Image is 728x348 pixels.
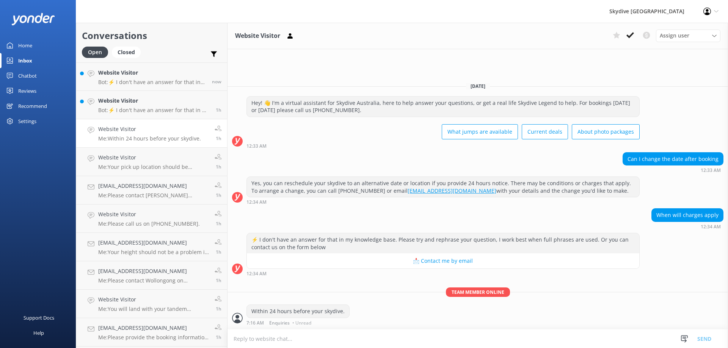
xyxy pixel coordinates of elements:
[446,287,510,297] span: Team member online
[98,97,210,105] h4: Website Visitor
[466,83,490,89] span: [DATE]
[623,167,723,173] div: Oct 01 2025 12:33am (UTC +10:00) Australia/Brisbane
[11,13,55,25] img: yonder-white-logo.png
[76,148,227,176] a: Website VisitorMe:Your pick up location should be displayed on your confirmation email1h
[246,272,267,276] strong: 12:34 AM
[247,233,639,253] div: ⚡ I don't have an answer for that in my knowledge base. Please try and rephrase your question, I ...
[246,144,267,148] strong: 12:33 AM
[76,318,227,346] a: [EMAIL_ADDRESS][DOMAIN_NAME]Me:Please provide the booking information so we can leave a note1h
[98,239,209,247] h4: [EMAIL_ADDRESS][DOMAIN_NAME]
[98,277,209,284] p: Me: Please contact Wollongong on [PHONE_NUMBER]
[98,182,209,190] h4: [EMAIL_ADDRESS][DOMAIN_NAME]
[76,62,227,91] a: Website VisitorBot:⚡ I don't have an answer for that in my knowledge base. Please try and rephras...
[235,31,280,41] h3: Website Visitor
[651,224,723,229] div: Oct 01 2025 12:34am (UTC +10:00) Australia/Brisbane
[246,143,640,148] div: Oct 01 2025 12:33am (UTC +10:00) Australia/Brisbane
[216,107,221,113] span: Oct 01 2025 07:59am (UTC +10:00) Australia/Brisbane
[76,119,227,148] a: Website VisitorMe:Within 24 hours before your skydive.1h
[33,325,44,340] div: Help
[18,53,32,68] div: Inbox
[98,153,209,162] h4: Website Visitor
[660,31,689,40] span: Assign user
[18,38,32,53] div: Home
[98,69,206,77] h4: Website Visitor
[98,249,209,256] p: Me: Your height should not be a problem in this case!
[216,277,221,284] span: Oct 01 2025 07:12am (UTC +10:00) Australia/Brisbane
[98,324,209,332] h4: [EMAIL_ADDRESS][DOMAIN_NAME]
[216,249,221,255] span: Oct 01 2025 07:12am (UTC +10:00) Australia/Brisbane
[246,200,267,204] strong: 12:34 AM
[247,97,639,117] div: Hey! 👋 I'm a virtual assistant for Skydive Australia, here to help answer your questions, or get ...
[76,204,227,233] a: Website VisitorMe:Please call us on [PHONE_NUMBER].1h
[247,253,639,268] button: 📩 Contact me by email
[76,290,227,318] a: Website VisitorMe:You will land with your tandem instructor.1h
[112,48,144,56] a: Closed
[76,91,227,119] a: Website VisitorBot:⚡ I don't have an answer for that in my knowledge base. Please try and rephras...
[82,47,108,58] div: Open
[246,271,640,276] div: Oct 01 2025 12:34am (UTC +10:00) Australia/Brisbane
[212,78,221,85] span: Oct 01 2025 09:01am (UTC +10:00) Australia/Brisbane
[246,199,640,204] div: Oct 01 2025 12:34am (UTC +10:00) Australia/Brisbane
[246,320,350,325] div: Oct 01 2025 07:16am (UTC +10:00) Australia/Brisbane
[98,210,200,218] h4: Website Visitor
[112,47,141,58] div: Closed
[522,124,568,139] button: Current deals
[572,124,640,139] button: About photo packages
[98,164,209,170] p: Me: Your pick up location should be displayed on your confirmation email
[408,187,496,194] a: [EMAIL_ADDRESS][DOMAIN_NAME]
[18,68,37,83] div: Chatbot
[216,220,221,227] span: Oct 01 2025 07:13am (UTC +10:00) Australia/Brisbane
[656,30,720,42] div: Assign User
[701,168,721,173] strong: 12:33 AM
[216,164,221,170] span: Oct 01 2025 07:16am (UTC +10:00) Australia/Brisbane
[98,192,209,199] p: Me: Please contact [PERSON_NAME][GEOGRAPHIC_DATA] on [PHONE_NUMBER].
[24,310,54,325] div: Support Docs
[98,267,209,275] h4: [EMAIL_ADDRESS][DOMAIN_NAME]
[292,321,311,325] span: • Unread
[18,98,47,114] div: Recommend
[701,225,721,229] strong: 12:34 AM
[98,79,206,86] p: Bot: ⚡ I don't have an answer for that in my knowledge base. Please try and rephrase your questio...
[98,220,200,227] p: Me: Please call us on [PHONE_NUMBER].
[82,28,221,43] h2: Conversations
[98,107,210,114] p: Bot: ⚡ I don't have an answer for that in my knowledge base. Please try and rephrase your questio...
[216,192,221,198] span: Oct 01 2025 07:15am (UTC +10:00) Australia/Brisbane
[98,295,209,304] h4: Website Visitor
[247,305,349,318] div: Within 24 hours before your skydive.
[216,306,221,312] span: Oct 01 2025 07:10am (UTC +10:00) Australia/Brisbane
[76,261,227,290] a: [EMAIL_ADDRESS][DOMAIN_NAME]Me:Please contact Wollongong on [PHONE_NUMBER]1h
[76,233,227,261] a: [EMAIL_ADDRESS][DOMAIN_NAME]Me:Your height should not be a problem in this case!1h
[623,153,723,165] div: Can I change the date after booking
[98,334,209,341] p: Me: Please provide the booking information so we can leave a note
[98,306,209,312] p: Me: You will land with your tandem instructor.
[98,125,201,133] h4: Website Visitor
[269,321,290,325] span: Enquiries
[442,124,518,139] button: What jumps are available
[18,114,36,129] div: Settings
[98,135,201,142] p: Me: Within 24 hours before your skydive.
[652,209,723,222] div: When will charges apply
[247,177,639,197] div: Yes, you can reschedule your skydive to an alternative date or location if you provide 24 hours n...
[76,176,227,204] a: [EMAIL_ADDRESS][DOMAIN_NAME]Me:Please contact [PERSON_NAME][GEOGRAPHIC_DATA] on [PHONE_NUMBER].1h
[246,321,264,325] strong: 7:16 AM
[216,334,221,340] span: Oct 01 2025 07:08am (UTC +10:00) Australia/Brisbane
[18,83,36,98] div: Reviews
[82,48,112,56] a: Open
[216,135,221,142] span: Oct 01 2025 07:16am (UTC +10:00) Australia/Brisbane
